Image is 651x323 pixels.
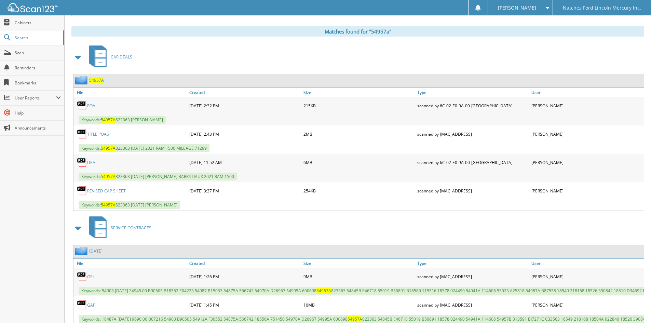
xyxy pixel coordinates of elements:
[416,99,530,112] div: scanned by 6C-02-E0-9A-00-[GEOGRAPHIC_DATA]
[89,248,103,254] a: [DATE]
[15,80,61,86] span: Bookmarks
[188,156,302,169] div: [DATE] 11:52 AM
[563,6,641,10] span: Natchez Ford Lincoln Mercury Inc.
[77,186,87,196] img: PDF.png
[302,184,416,198] div: 254KB
[77,300,87,310] img: PDF.png
[87,160,97,165] a: DEAL
[77,129,87,139] img: PDF.png
[87,103,95,109] a: POA
[188,99,302,112] div: [DATE] 2:32 PM
[73,259,188,268] a: File
[530,99,644,112] div: [PERSON_NAME]
[416,156,530,169] div: scanned by 6C-02-E0-9A-00-[GEOGRAPHIC_DATA]
[87,274,94,280] a: OSI
[617,290,651,323] iframe: Chat Widget
[188,88,302,97] a: Created
[15,95,56,101] span: User Reports
[188,127,302,141] div: [DATE] 2:43 PM
[416,127,530,141] div: scanned by [MAC_ADDRESS]
[87,302,95,308] a: GAP
[77,100,87,111] img: PDF.png
[89,77,104,83] a: 54957A
[15,50,61,56] span: Scan
[302,259,416,268] a: Size
[416,298,530,312] div: scanned by [MAC_ADDRESS]
[111,225,151,231] span: SERVICE CONTRACTS
[85,214,151,241] a: SERVICE CONTRACTS
[302,99,416,112] div: 215KB
[15,20,61,26] span: Cabinets
[75,76,89,84] img: folder2.png
[416,270,530,283] div: scanned by [MAC_ADDRESS]
[530,156,644,169] div: [PERSON_NAME]
[101,202,116,208] span: 54957A
[79,116,166,124] span: Keywords: 823363 [PERSON_NAME]
[77,271,87,282] img: PDF.png
[302,88,416,97] a: Size
[530,184,644,198] div: [PERSON_NAME]
[79,201,180,209] span: Keywords: 823363 [DATE] [PERSON_NAME]
[79,173,237,180] span: Keywords: 823363 [DATE] [PERSON_NAME] BARRILLIAUX 2021 RAM 1500
[530,270,644,283] div: [PERSON_NAME]
[77,157,87,167] img: PDF.png
[530,259,644,268] a: User
[7,3,58,12] img: scan123-logo-white.svg
[15,65,61,71] span: Reminders
[302,270,416,283] div: 9MB
[302,156,416,169] div: 6MB
[416,88,530,97] a: Type
[75,247,89,255] img: folder2.png
[101,117,116,123] span: 54957A
[302,298,416,312] div: 10MB
[188,298,302,312] div: [DATE] 1:45 PM
[87,131,109,137] a: TITLE POAS
[188,270,302,283] div: [DATE] 1:26 PM
[188,184,302,198] div: [DATE] 3:37 PM
[71,26,644,37] div: Matches found for "54957a"
[302,127,416,141] div: 2MB
[530,298,644,312] div: [PERSON_NAME]
[15,110,61,116] span: Help
[530,88,644,97] a: User
[416,259,530,268] a: Type
[348,316,362,322] span: 54957A
[85,43,132,70] a: CAR DEALS
[188,259,302,268] a: Created
[79,144,209,152] span: Keywords: 823363 [DATE] 2021 RAM 1500 MILEAGE 71299
[416,184,530,198] div: scanned by [MAC_ADDRESS]
[101,174,116,179] span: 54957A
[498,6,536,10] span: [PERSON_NAME]
[530,127,644,141] div: [PERSON_NAME]
[15,125,61,131] span: Announcements
[316,288,331,294] span: 54957A
[111,54,132,60] span: CAR DEALS
[87,188,126,194] a: REVISED CAP SHEET
[73,88,188,97] a: File
[101,145,116,151] span: 54957A
[15,35,60,41] span: Search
